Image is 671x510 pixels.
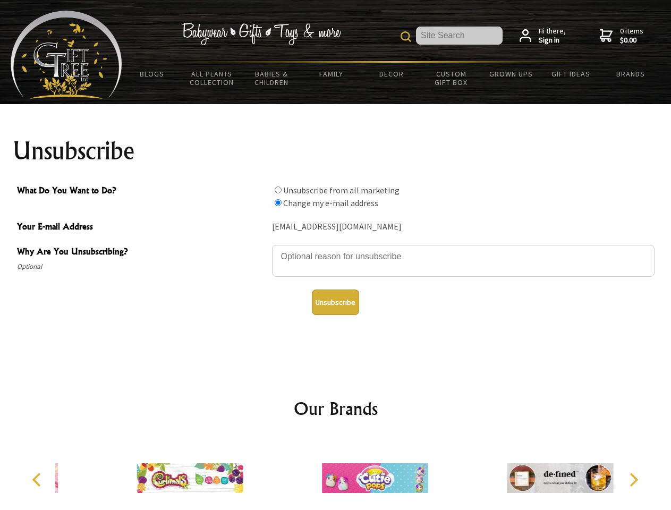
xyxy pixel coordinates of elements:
[272,219,655,235] div: [EMAIL_ADDRESS][DOMAIN_NAME]
[17,184,267,199] span: What Do You Want to Do?
[182,63,242,93] a: All Plants Collection
[401,31,411,42] img: product search
[13,138,659,164] h1: Unsubscribe
[21,396,650,421] h2: Our Brands
[17,220,267,235] span: Your E-mail Address
[622,468,645,491] button: Next
[620,36,643,45] strong: $0.00
[361,63,421,85] a: Decor
[182,23,341,45] img: Babywear - Gifts - Toys & more
[17,260,267,273] span: Optional
[272,245,655,277] textarea: Why Are You Unsubscribing?
[541,63,601,85] a: Gift Ideas
[416,27,503,45] input: Site Search
[283,198,378,208] label: Change my e-mail address
[620,26,643,45] span: 0 items
[11,11,122,99] img: Babyware - Gifts - Toys and more...
[302,63,362,85] a: Family
[312,290,359,315] button: Unsubscribe
[481,63,541,85] a: Grown Ups
[539,36,566,45] strong: Sign in
[27,468,50,491] button: Previous
[242,63,302,93] a: Babies & Children
[275,199,282,206] input: What Do You Want to Do?
[520,27,566,45] a: Hi there,Sign in
[275,186,282,193] input: What Do You Want to Do?
[600,27,643,45] a: 0 items$0.00
[421,63,481,93] a: Custom Gift Box
[539,27,566,45] span: Hi there,
[17,245,267,260] span: Why Are You Unsubscribing?
[283,185,400,195] label: Unsubscribe from all marketing
[122,63,182,85] a: BLOGS
[601,63,661,85] a: Brands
